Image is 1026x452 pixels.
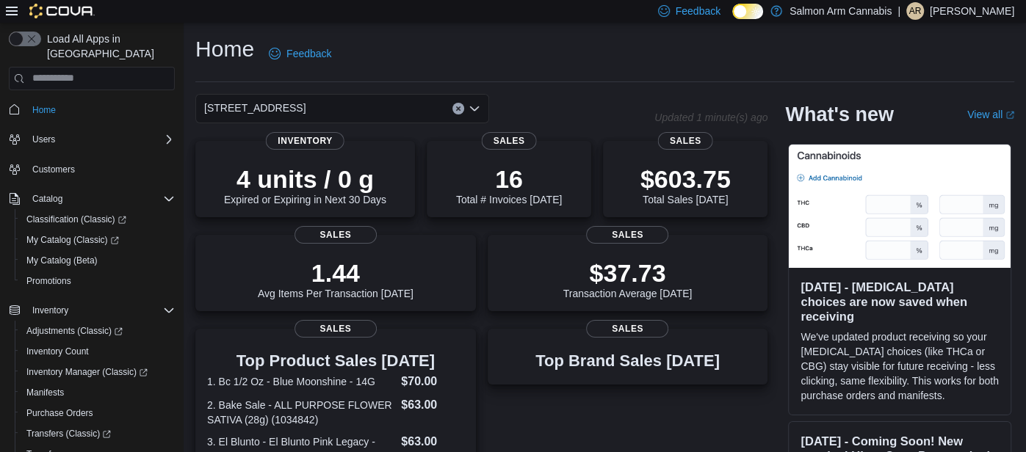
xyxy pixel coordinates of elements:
a: Transfers (Classic) [15,423,181,444]
button: Open list of options [469,103,480,114]
a: Adjustments (Classic) [15,321,181,341]
span: Sales [586,226,668,244]
span: Customers [26,160,175,178]
h3: Top Product Sales [DATE] [207,352,464,370]
span: My Catalog (Beta) [26,255,98,266]
span: Inventory [32,305,68,316]
span: Promotions [21,272,175,290]
div: Total Sales [DATE] [640,164,731,205]
span: Sales [295,320,377,338]
a: My Catalog (Classic) [15,230,181,250]
span: Inventory Manager (Classic) [26,366,148,378]
a: View allExternal link [967,109,1014,120]
p: [PERSON_NAME] [930,2,1014,20]
p: | [897,2,900,20]
button: Inventory [26,302,74,319]
span: Inventory Manager (Classic) [21,363,175,381]
span: Home [32,104,56,116]
button: Inventory [3,300,181,321]
span: Inventory Count [21,343,175,360]
button: Manifests [15,382,181,403]
button: Users [26,131,61,148]
span: Purchase Orders [21,404,175,422]
a: Classification (Classic) [21,211,132,228]
span: Inventory [26,302,175,319]
a: Classification (Classic) [15,209,181,230]
span: Feedback [286,46,331,61]
span: My Catalog (Classic) [26,234,119,246]
p: Salmon Arm Cannabis [790,2,892,20]
div: Expired or Expiring in Next 30 Days [224,164,386,205]
a: Adjustments (Classic) [21,322,129,340]
a: Inventory Manager (Classic) [21,363,153,381]
span: Purchase Orders [26,407,93,419]
span: Transfers (Classic) [26,428,111,440]
span: Home [26,101,175,119]
p: $603.75 [640,164,731,194]
button: Purchase Orders [15,403,181,423]
a: Manifests [21,384,70,401]
button: My Catalog (Beta) [15,250,181,271]
button: Clear input [452,103,464,114]
span: Manifests [26,387,64,398]
button: Catalog [3,189,181,209]
span: Users [26,131,175,148]
h3: [DATE] - [MEDICAL_DATA] choices are now saved when receiving [801,280,999,324]
a: Transfers (Classic) [21,425,117,442]
span: My Catalog (Classic) [21,231,175,249]
span: Classification (Classic) [26,214,126,225]
button: Inventory Count [15,341,181,362]
h1: Home [195,34,254,64]
span: Feedback [676,4,720,18]
button: Customers [3,158,181,180]
p: 1.44 [258,258,413,288]
div: Ariel Richards [906,2,924,20]
p: 16 [456,164,562,194]
dd: $63.00 [401,396,463,414]
p: We've updated product receiving so your [MEDICAL_DATA] choices (like THCa or CBG) stay visible fo... [801,329,999,403]
span: AR [909,2,922,20]
span: Catalog [32,193,62,205]
input: Dark Mode [732,4,763,19]
dt: 2. Bake Sale - ALL PURPOSE FLOWER SATIVA (28g) (1034842) [207,398,395,427]
h2: What's new [785,103,893,126]
a: Feedback [263,39,337,68]
span: Inventory Count [26,346,89,357]
span: Sales [295,226,377,244]
div: Avg Items Per Transaction [DATE] [258,258,413,299]
svg: External link [1005,111,1014,120]
a: Customers [26,161,81,178]
a: Promotions [21,272,77,290]
span: Load All Apps in [GEOGRAPHIC_DATA] [41,32,175,61]
a: My Catalog (Classic) [21,231,125,249]
div: Total # Invoices [DATE] [456,164,562,205]
span: Promotions [26,275,71,287]
span: Sales [482,132,537,150]
button: Users [3,129,181,150]
span: [STREET_ADDRESS] [204,99,306,117]
a: Home [26,101,62,119]
button: Promotions [15,271,181,291]
span: Adjustments (Classic) [26,325,123,337]
dd: $70.00 [401,373,463,390]
img: Cova [29,4,95,18]
div: Transaction Average [DATE] [563,258,693,299]
span: Manifests [21,384,175,401]
p: 4 units / 0 g [224,164,386,194]
a: My Catalog (Beta) [21,252,104,269]
span: Adjustments (Classic) [21,322,175,340]
p: Updated 1 minute(s) ago [654,112,767,123]
dd: $63.00 [401,433,463,451]
dt: 1. Bc 1/2 Oz - Blue Moonshine - 14G [207,374,395,389]
span: Sales [658,132,713,150]
h3: Top Brand Sales [DATE] [535,352,720,370]
a: Inventory Count [21,343,95,360]
span: Sales [586,320,668,338]
a: Purchase Orders [21,404,99,422]
span: My Catalog (Beta) [21,252,175,269]
span: Catalog [26,190,175,208]
button: Home [3,99,181,120]
span: Users [32,134,55,145]
span: Classification (Classic) [21,211,175,228]
span: Dark Mode [732,19,733,20]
